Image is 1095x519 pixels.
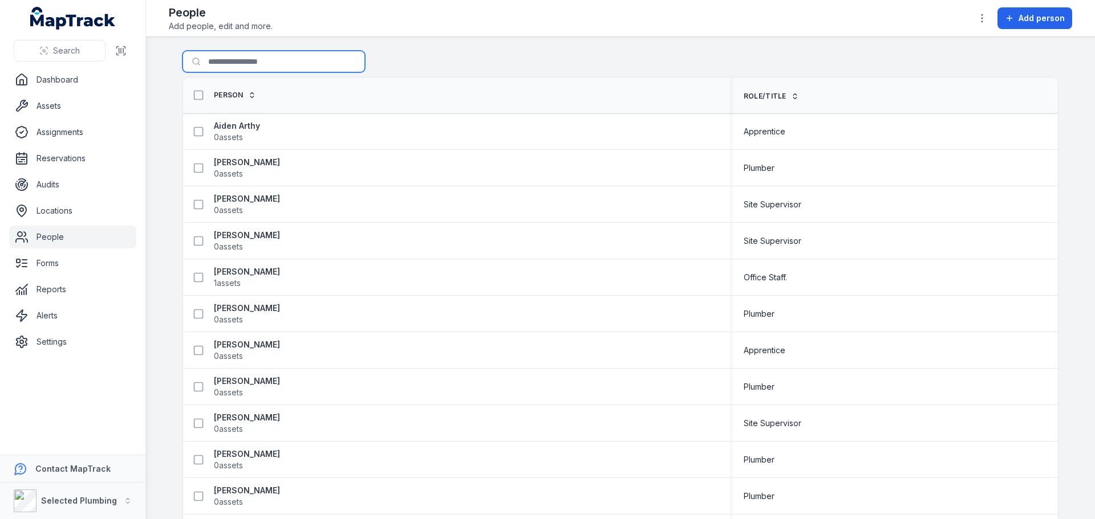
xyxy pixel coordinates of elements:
[214,120,260,132] strong: Aiden Arthy
[214,339,280,350] strong: [PERSON_NAME]
[214,277,241,289] span: 1 assets
[214,91,244,100] span: Person
[744,454,774,465] span: Plumber
[169,5,273,21] h2: People
[214,350,243,362] span: 0 assets
[744,418,801,429] span: Site Supervisor
[997,7,1072,29] button: Add person
[214,120,260,143] a: Aiden Arthy0assets
[744,491,774,502] span: Plumber
[744,162,774,174] span: Plumber
[214,168,243,179] span: 0 assets
[9,121,136,144] a: Assignments
[9,173,136,196] a: Audits
[744,199,801,210] span: Site Supervisor
[214,91,256,100] a: Person
[214,485,280,496] strong: [PERSON_NAME]
[744,92,786,101] span: Role/Title
[744,272,787,283] span: Office Staff.
[9,252,136,275] a: Forms
[214,412,280,435] a: [PERSON_NAME]0assets
[214,266,280,289] a: [PERSON_NAME]1assets
[214,412,280,423] strong: [PERSON_NAME]
[744,126,785,137] span: Apprentice
[214,375,280,387] strong: [PERSON_NAME]
[9,95,136,117] a: Assets
[214,266,280,277] strong: [PERSON_NAME]
[214,448,280,471] a: [PERSON_NAME]0assets
[214,339,280,362] a: [PERSON_NAME]0assets
[214,230,280,252] a: [PERSON_NAME]0assets
[9,199,136,222] a: Locations
[41,496,117,505] strong: Selected Plumbing
[35,464,111,473] strong: Contact MapTrack
[214,157,280,179] a: [PERSON_NAME]0assets
[214,496,243,508] span: 0 assets
[1019,13,1065,24] span: Add person
[214,132,243,143] span: 0 assets
[744,308,774,320] span: Plumber
[9,68,136,91] a: Dashboard
[30,7,116,30] a: MapTrack
[9,147,136,170] a: Reservations
[744,92,799,101] a: Role/Title
[9,330,136,353] a: Settings
[214,241,243,252] span: 0 assets
[214,448,280,460] strong: [PERSON_NAME]
[214,314,243,325] span: 0 assets
[9,226,136,248] a: People
[744,381,774,393] span: Plumber
[53,45,80,56] span: Search
[214,423,243,435] span: 0 assets
[214,303,280,325] a: [PERSON_NAME]0assets
[214,205,243,216] span: 0 assets
[744,235,801,247] span: Site Supervisor
[214,485,280,508] a: [PERSON_NAME]0assets
[14,40,106,62] button: Search
[9,304,136,327] a: Alerts
[744,345,785,356] span: Apprentice
[214,375,280,398] a: [PERSON_NAME]0assets
[214,157,280,168] strong: [PERSON_NAME]
[214,193,280,216] a: [PERSON_NAME]0assets
[214,193,280,205] strong: [PERSON_NAME]
[9,278,136,301] a: Reports
[214,460,243,471] span: 0 assets
[214,387,243,398] span: 0 assets
[214,230,280,241] strong: [PERSON_NAME]
[214,303,280,314] strong: [PERSON_NAME]
[169,21,273,32] span: Add people, edit and more.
